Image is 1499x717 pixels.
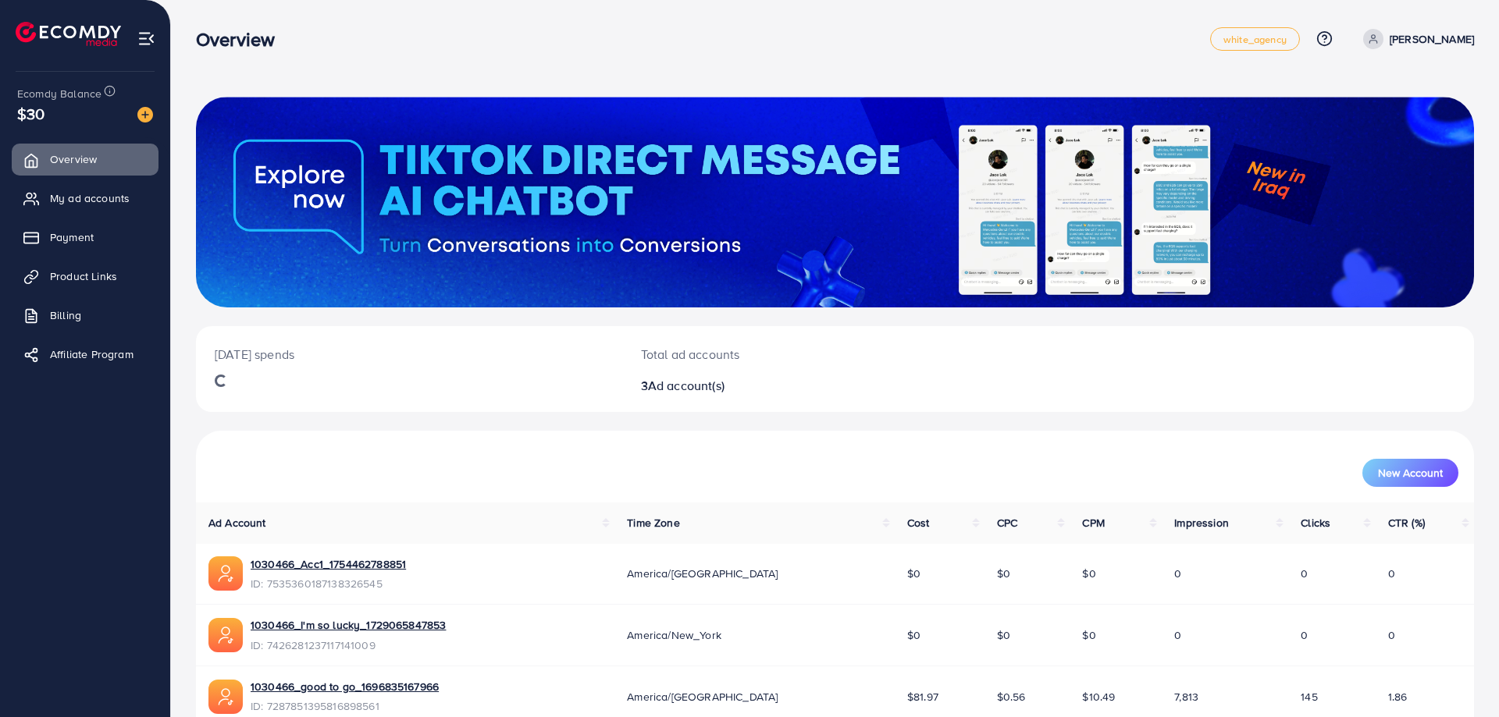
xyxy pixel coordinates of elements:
[997,566,1010,581] span: $0
[17,102,45,125] span: $30
[208,515,266,531] span: Ad Account
[997,689,1026,705] span: $0.56
[648,377,725,394] span: Ad account(s)
[1390,30,1474,48] p: [PERSON_NAME]
[1210,27,1300,51] a: white_agency
[1223,34,1287,44] span: white_agency
[50,268,117,284] span: Product Links
[50,190,130,206] span: My ad accounts
[641,345,923,364] p: Total ad accounts
[627,515,679,531] span: Time Zone
[50,229,94,245] span: Payment
[12,222,158,253] a: Payment
[1301,515,1330,531] span: Clicks
[1301,566,1308,581] span: 0
[12,183,158,214] a: My ad accounts
[1388,515,1425,531] span: CTR (%)
[1082,689,1115,705] span: $10.49
[641,378,923,393] h2: 3
[208,556,243,591] img: ic-ads-acc.e4c84228.svg
[16,22,121,46] img: logo
[251,576,406,591] span: ID: 7535360187138326545
[907,689,938,705] span: $81.97
[251,617,446,633] a: 1030466_I'm so lucky_1729065847853
[196,28,287,51] h3: Overview
[50,346,134,362] span: Affiliate Program
[1174,515,1229,531] span: Impression
[251,679,439,694] a: 1030466_good to go_1696835167966
[12,339,158,370] a: Affiliate Program
[997,515,1017,531] span: CPC
[137,107,153,122] img: image
[12,261,158,292] a: Product Links
[1082,566,1095,581] span: $0
[251,556,406,572] a: 1030466_Acc1_1754462788851
[251,698,439,714] span: ID: 7287851395816898561
[907,627,920,643] span: $0
[1388,566,1395,581] span: 0
[997,627,1010,643] span: $0
[50,151,97,167] span: Overview
[1388,689,1408,705] span: 1.86
[1357,29,1474,49] a: [PERSON_NAME]
[1378,467,1443,478] span: New Account
[1388,627,1395,643] span: 0
[627,627,721,643] span: America/New_York
[1174,627,1181,643] span: 0
[907,515,930,531] span: Cost
[627,566,778,581] span: America/[GEOGRAPHIC_DATA]
[1082,515,1104,531] span: CPM
[17,86,101,101] span: Ecomdy Balance
[12,300,158,331] a: Billing
[1301,689,1317,705] span: 145
[208,618,243,652] img: ic-ads-acc.e4c84228.svg
[215,345,604,364] p: [DATE] spends
[12,144,158,175] a: Overview
[1301,627,1308,643] span: 0
[137,30,155,48] img: menu
[1174,566,1181,581] span: 0
[627,689,778,705] span: America/[GEOGRAPHIC_DATA]
[208,680,243,714] img: ic-ads-acc.e4c84228.svg
[1174,689,1198,705] span: 7,813
[50,307,81,323] span: Billing
[251,637,446,653] span: ID: 7426281237117141009
[1362,459,1458,487] button: New Account
[1082,627,1095,643] span: $0
[907,566,920,581] span: $0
